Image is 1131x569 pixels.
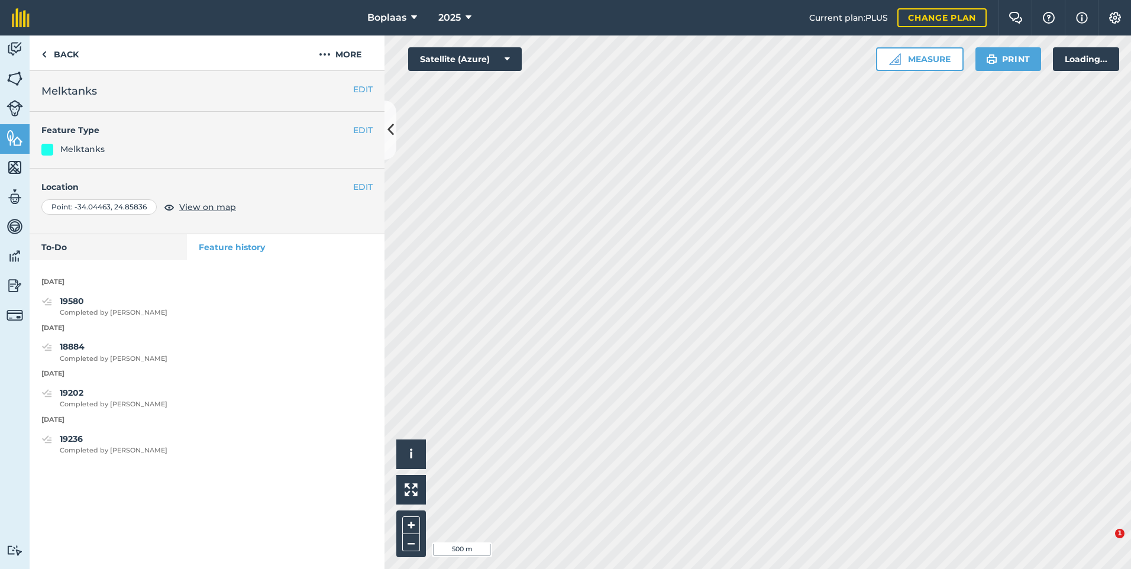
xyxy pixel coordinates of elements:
p: [DATE] [30,323,384,334]
button: EDIT [353,124,373,137]
button: EDIT [353,180,373,193]
div: Melktanks [60,143,105,156]
a: 19202Completed by [PERSON_NAME] [41,386,167,410]
p: [DATE] [30,277,384,287]
button: Satellite (Azure) [408,47,522,71]
button: + [402,516,420,534]
img: svg+xml;base64,PD94bWwgdmVyc2lvbj0iMS4wIiBlbmNvZGluZz0idXRmLTgiPz4KPCEtLSBHZW5lcmF0b3I6IEFkb2JlIE... [7,40,23,58]
img: svg+xml;base64,PHN2ZyB4bWxucz0iaHR0cDovL3d3dy53My5vcmcvMjAwMC9zdmciIHdpZHRoPSIyMCIgaGVpZ2h0PSIyNC... [319,47,331,62]
img: svg+xml;base64,PHN2ZyB4bWxucz0iaHR0cDovL3d3dy53My5vcmcvMjAwMC9zdmciIHdpZHRoPSI1NiIgaGVpZ2h0PSI2MC... [7,129,23,147]
span: Completed by [PERSON_NAME] [60,308,167,318]
button: More [296,35,384,70]
span: 2025 [438,11,461,25]
img: svg+xml;base64,PHN2ZyB4bWxucz0iaHR0cDovL3d3dy53My5vcmcvMjAwMC9zdmciIHdpZHRoPSIxOSIgaGVpZ2h0PSIyNC... [986,52,997,66]
img: svg+xml;base64,PD94bWwgdmVyc2lvbj0iMS4wIiBlbmNvZGluZz0idXRmLTgiPz4KPCEtLSBHZW5lcmF0b3I6IEFkb2JlIE... [41,386,53,400]
img: svg+xml;base64,PD94bWwgdmVyc2lvbj0iMS4wIiBlbmNvZGluZz0idXRmLTgiPz4KPCEtLSBHZW5lcmF0b3I6IEFkb2JlIE... [7,277,23,295]
button: EDIT [353,83,373,96]
a: 19580Completed by [PERSON_NAME] [41,295,167,318]
button: – [402,534,420,551]
span: 1 [1115,529,1124,538]
a: To-Do [30,234,187,260]
img: A question mark icon [1042,12,1056,24]
button: Print [975,47,1042,71]
img: svg+xml;base64,PD94bWwgdmVyc2lvbj0iMS4wIiBlbmNvZGluZz0idXRmLTgiPz4KPCEtLSBHZW5lcmF0b3I6IEFkb2JlIE... [41,295,53,309]
strong: 19236 [60,434,83,444]
img: svg+xml;base64,PHN2ZyB4bWxucz0iaHR0cDovL3d3dy53My5vcmcvMjAwMC9zdmciIHdpZHRoPSIxNyIgaGVpZ2h0PSIxNy... [1076,11,1088,25]
span: i [409,447,413,461]
span: View on map [179,201,236,214]
button: i [396,439,426,469]
img: svg+xml;base64,PD94bWwgdmVyc2lvbj0iMS4wIiBlbmNvZGluZz0idXRmLTgiPz4KPCEtLSBHZW5lcmF0b3I6IEFkb2JlIE... [7,218,23,235]
strong: 19580 [60,296,84,306]
a: Back [30,35,91,70]
h4: Location [41,180,373,193]
img: svg+xml;base64,PD94bWwgdmVyc2lvbj0iMS4wIiBlbmNvZGluZz0idXRmLTgiPz4KPCEtLSBHZW5lcmF0b3I6IEFkb2JlIE... [7,307,23,324]
img: svg+xml;base64,PHN2ZyB4bWxucz0iaHR0cDovL3d3dy53My5vcmcvMjAwMC9zdmciIHdpZHRoPSIxOCIgaGVpZ2h0PSIyNC... [164,200,175,214]
img: Ruler icon [889,53,901,65]
div: Loading... [1053,47,1119,71]
img: svg+xml;base64,PD94bWwgdmVyc2lvbj0iMS4wIiBlbmNvZGluZz0idXRmLTgiPz4KPCEtLSBHZW5lcmF0b3I6IEFkb2JlIE... [41,432,53,447]
p: [DATE] [30,415,384,425]
button: View on map [164,200,236,214]
span: Boplaas [367,11,406,25]
a: 19236Completed by [PERSON_NAME] [41,432,167,456]
img: fieldmargin Logo [12,8,30,27]
a: Change plan [897,8,987,27]
span: Completed by [PERSON_NAME] [60,399,167,410]
strong: 18884 [60,341,85,352]
iframe: Intercom live chat [1091,529,1119,557]
span: Completed by [PERSON_NAME] [60,445,167,456]
img: svg+xml;base64,PD94bWwgdmVyc2lvbj0iMS4wIiBlbmNvZGluZz0idXRmLTgiPz4KPCEtLSBHZW5lcmF0b3I6IEFkb2JlIE... [7,545,23,556]
span: Completed by [PERSON_NAME] [60,354,167,364]
p: [DATE] [30,368,384,379]
strong: 19202 [60,387,83,398]
h4: Feature Type [41,124,353,137]
h2: Melktanks [41,83,373,99]
img: svg+xml;base64,PHN2ZyB4bWxucz0iaHR0cDovL3d3dy53My5vcmcvMjAwMC9zdmciIHdpZHRoPSI5IiBoZWlnaHQ9IjI0Ii... [41,47,47,62]
span: Current plan : PLUS [809,11,888,24]
img: svg+xml;base64,PD94bWwgdmVyc2lvbj0iMS4wIiBlbmNvZGluZz0idXRmLTgiPz4KPCEtLSBHZW5lcmF0b3I6IEFkb2JlIE... [7,247,23,265]
img: svg+xml;base64,PD94bWwgdmVyc2lvbj0iMS4wIiBlbmNvZGluZz0idXRmLTgiPz4KPCEtLSBHZW5lcmF0b3I6IEFkb2JlIE... [41,340,53,354]
img: Four arrows, one pointing top left, one top right, one bottom right and the last bottom left [405,483,418,496]
img: svg+xml;base64,PD94bWwgdmVyc2lvbj0iMS4wIiBlbmNvZGluZz0idXRmLTgiPz4KPCEtLSBHZW5lcmF0b3I6IEFkb2JlIE... [7,188,23,206]
img: Two speech bubbles overlapping with the left bubble in the forefront [1009,12,1023,24]
button: Measure [876,47,964,71]
a: Feature history [187,234,385,260]
div: Point : -34.04463 , 24.85836 [41,199,157,215]
img: svg+xml;base64,PD94bWwgdmVyc2lvbj0iMS4wIiBlbmNvZGluZz0idXRmLTgiPz4KPCEtLSBHZW5lcmF0b3I6IEFkb2JlIE... [7,100,23,117]
a: 18884Completed by [PERSON_NAME] [41,340,167,364]
img: A cog icon [1108,12,1122,24]
img: svg+xml;base64,PHN2ZyB4bWxucz0iaHR0cDovL3d3dy53My5vcmcvMjAwMC9zdmciIHdpZHRoPSI1NiIgaGVpZ2h0PSI2MC... [7,70,23,88]
img: svg+xml;base64,PHN2ZyB4bWxucz0iaHR0cDovL3d3dy53My5vcmcvMjAwMC9zdmciIHdpZHRoPSI1NiIgaGVpZ2h0PSI2MC... [7,159,23,176]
